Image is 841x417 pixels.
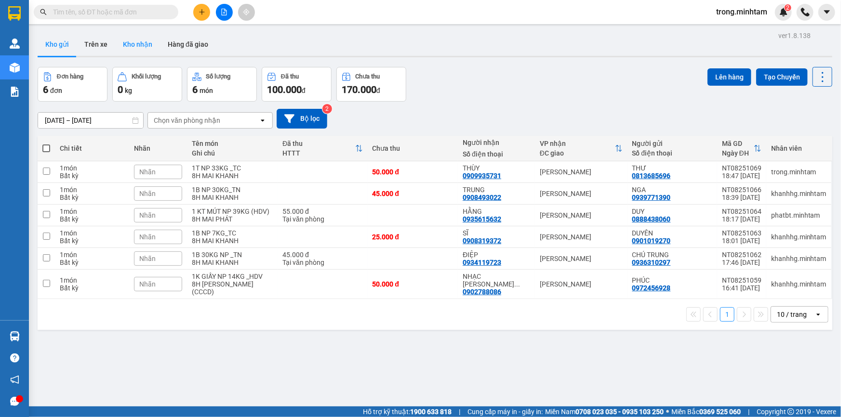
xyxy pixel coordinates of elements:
div: NT08251062 [722,251,761,259]
button: Khối lượng0kg [112,67,182,102]
img: logo-vxr [8,6,21,21]
button: Đã thu100.000đ [262,67,332,102]
span: 170.000 [342,84,376,95]
div: THÙY [463,164,530,172]
span: aim [243,9,250,15]
th: Toggle SortBy [535,136,627,161]
div: khanhhg.minhtam [771,233,827,241]
div: khanhhg.minhtam [771,255,827,262]
div: 18:01 [DATE] [722,237,761,245]
div: THƯ [632,164,712,172]
span: đơn [50,87,62,94]
div: 1 món [60,276,124,284]
span: 100.000 [267,84,302,95]
div: Ngày ĐH [722,149,754,157]
button: Tạo Chuyến [756,68,808,86]
div: ĐC giao [540,149,615,157]
button: file-add [216,4,233,21]
img: icon-new-feature [779,8,788,16]
div: HTTT [282,149,355,157]
img: warehouse-icon [10,63,20,73]
th: Toggle SortBy [278,136,367,161]
div: 0935615632 [463,215,501,223]
div: Chưa thu [373,144,454,152]
span: search [40,9,47,15]
div: 50.000 đ [373,280,454,288]
div: NT08251066 [722,186,761,194]
div: 8H MAI KHANH [192,237,273,245]
div: Ghi chú [192,149,273,157]
button: Bộ lọc [277,109,327,129]
div: 1 món [60,186,124,194]
div: Chi tiết [60,144,124,152]
div: 1B 30KG NP _TN [192,251,273,259]
span: trong.minhtam [708,6,775,18]
div: 18:17 [DATE] [722,215,761,223]
div: Tên món [192,140,273,147]
span: Nhãn [139,190,156,197]
button: Hàng đã giao [160,33,216,56]
img: solution-icon [10,87,20,97]
div: Người gửi [632,140,712,147]
div: NHẠC CỤ NGUYỄN SANH [463,273,530,288]
img: warehouse-icon [10,331,20,341]
div: 8H MAI KHANH [192,194,273,201]
span: message [10,397,19,406]
div: DUY [632,208,712,215]
span: ⚪️ [666,410,669,414]
div: 18:47 [DATE] [722,172,761,180]
div: VP nhận [540,140,615,147]
span: đ [376,87,380,94]
div: Chọn văn phòng nhận [154,116,220,125]
div: Tại văn phòng [282,259,362,266]
div: NT08251063 [722,229,761,237]
span: Nhãn [139,168,156,176]
span: đ [302,87,306,94]
span: notification [10,375,19,384]
div: 10 / trang [777,310,807,319]
svg: open [259,117,267,124]
div: [PERSON_NAME] [540,255,623,262]
div: 0901019270 [632,237,671,245]
div: HẰNG [463,208,530,215]
span: 0 [118,84,123,95]
div: phatbt.minhtam [771,211,827,219]
button: Đơn hàng6đơn [38,67,107,102]
div: PHÚC [632,276,712,284]
span: file-add [221,9,227,15]
span: kg [125,87,132,94]
div: 1B NP 7KG_TC [192,229,273,237]
div: Tại văn phòng [282,215,362,223]
div: NT08251059 [722,276,761,284]
div: [PERSON_NAME] [540,190,623,197]
div: Người nhận [463,139,530,146]
button: plus [193,4,210,21]
div: 0972456928 [632,284,671,292]
span: 6 [192,84,198,95]
div: NT08251064 [722,208,761,215]
div: 16:41 [DATE] [722,284,761,292]
div: 45.000 đ [282,251,362,259]
div: Bất kỳ [60,215,124,223]
button: Lên hàng [708,68,751,86]
div: Bất kỳ [60,194,124,201]
div: Bất kỳ [60,237,124,245]
div: 0936310297 [632,259,671,266]
span: món [200,87,213,94]
div: Đơn hàng [57,73,83,80]
span: plus [199,9,205,15]
div: 0813685696 [632,172,671,180]
div: 1 món [60,164,124,172]
div: 1 món [60,208,124,215]
div: SĨ [463,229,530,237]
div: 18:39 [DATE] [722,194,761,201]
span: Nhãn [139,211,156,219]
div: khanhhg.minhtam [771,190,827,197]
div: 50.000 đ [373,168,454,176]
span: | [459,406,460,417]
span: Miền Bắc [671,406,741,417]
div: 8H MAI KHANH (CCCD) [192,280,273,296]
span: Hỗ trợ kỹ thuật: [363,406,452,417]
th: Toggle SortBy [717,136,766,161]
div: [PERSON_NAME] [540,280,623,288]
